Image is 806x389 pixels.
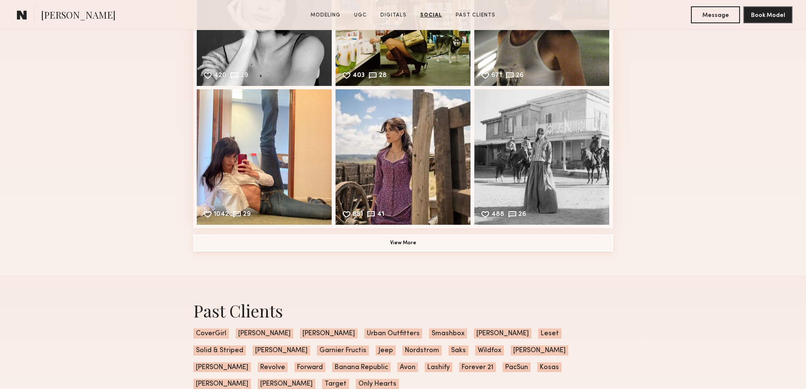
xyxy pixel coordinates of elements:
span: Wildfox [475,345,504,356]
div: 26 [516,72,524,80]
div: 420 [214,72,226,80]
a: Digitals [377,11,410,19]
div: 1042 [214,211,229,219]
div: 26 [518,211,526,219]
div: 488 [491,211,504,219]
span: Banana Republic [332,362,391,372]
a: Book Model [743,11,792,18]
span: Saks [448,345,468,356]
span: Lashify [425,362,452,372]
a: Modeling [307,11,344,19]
div: Past Clients [193,299,613,322]
div: 403 [352,72,365,80]
span: PacSun [503,362,531,372]
span: [PERSON_NAME] [300,328,358,339]
div: 28 [379,72,387,80]
div: 851 [352,211,363,219]
button: Book Model [743,6,792,23]
div: 41 [377,211,384,219]
button: View More [193,235,613,251]
span: Urban Outfitters [364,328,422,339]
div: 29 [243,211,251,219]
span: [PERSON_NAME] [253,345,310,356]
span: Only Hearts [356,379,399,389]
span: Revolve [258,362,288,372]
span: CoverGirl [193,328,229,339]
span: Jeep [376,345,396,356]
div: 671 [491,72,502,80]
span: [PERSON_NAME] [511,345,568,356]
span: [PERSON_NAME] [474,328,531,339]
span: Kosas [537,362,561,372]
span: [PERSON_NAME] [193,379,251,389]
span: Garnier Fructis [317,345,369,356]
button: Message [691,6,740,23]
div: 29 [240,72,248,80]
a: UGC [351,11,370,19]
a: Past Clients [452,11,499,19]
span: Forward [294,362,325,372]
span: Smashbox [429,328,467,339]
span: [PERSON_NAME] [258,379,315,389]
span: [PERSON_NAME] [236,328,293,339]
a: Social [417,11,446,19]
span: Nordstrom [402,345,442,356]
span: Target [322,379,349,389]
span: Avon [397,362,418,372]
span: Forever 21 [459,362,496,372]
span: Leset [538,328,561,339]
span: [PERSON_NAME] [193,362,251,372]
span: [PERSON_NAME] [41,8,116,23]
span: Solid & Striped [193,345,246,356]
